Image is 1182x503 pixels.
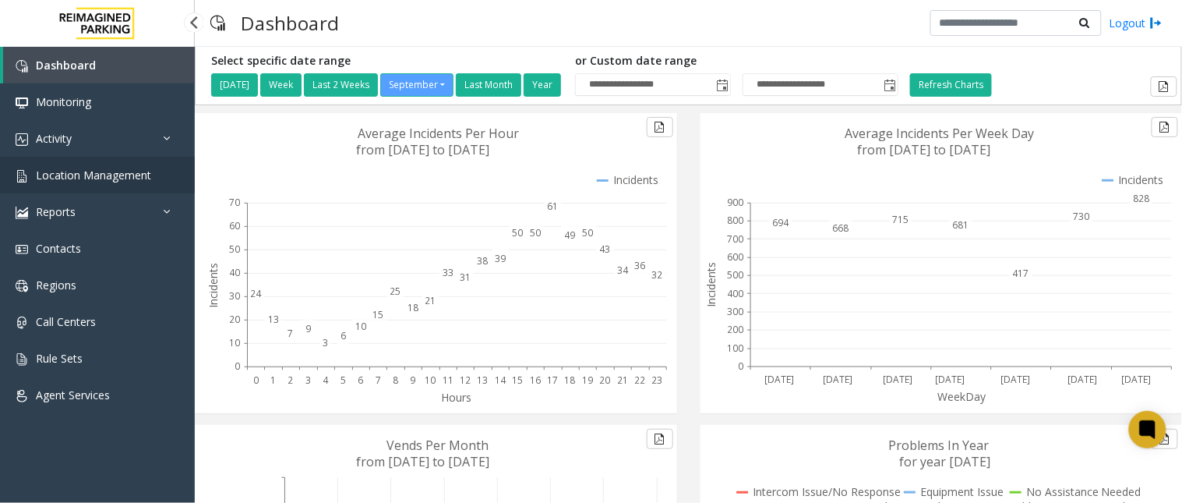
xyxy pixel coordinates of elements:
text: 300 [727,305,743,318]
text: [DATE] [1068,374,1098,387]
text: 49 [565,228,576,242]
text: 22 [634,374,645,387]
button: September [380,73,453,97]
text: 600 [727,250,743,264]
text: 50 [530,226,541,239]
text: Vends Per Month [386,437,489,454]
text: 15 [372,308,383,321]
text: 681 [953,219,969,232]
text: 39 [495,252,506,265]
text: Incidents [1119,172,1164,187]
text: [DATE] [823,374,852,387]
text: [DATE] [1122,374,1152,387]
text: 70 [229,196,240,209]
text: Average Incidents Per Hour [358,125,519,142]
button: Export to pdf [1152,429,1178,449]
text: 4 [323,374,329,387]
text: 200 [727,324,743,337]
text: 7 [288,327,294,340]
text: 3 [305,374,311,387]
img: 'icon' [16,317,28,329]
text: 15 [512,374,523,387]
text: [DATE] [1000,374,1030,387]
text: 900 [727,196,743,209]
img: 'icon' [16,170,28,182]
button: [DATE] [211,73,258,97]
text: 100 [727,342,743,355]
text: 500 [727,269,743,282]
text: 10 [425,374,436,387]
a: Dashboard [3,47,195,83]
text: 7 [376,374,381,387]
h5: or Custom date range [575,55,898,68]
a: Logout [1110,15,1163,31]
text: 61 [547,200,558,214]
text: 694 [772,217,789,230]
text: 32 [652,268,663,282]
text: 30 [229,289,240,303]
text: for year [DATE] [900,453,991,470]
text: 20 [600,374,611,387]
text: 668 [832,221,849,235]
text: 0 [738,360,743,374]
img: 'icon' [16,390,28,402]
text: 50 [582,226,593,239]
text: 25 [390,285,401,298]
text: 8 [393,374,398,387]
button: Export to pdf [647,117,673,137]
span: Regions [36,278,76,292]
h5: Select specific date range [211,55,563,68]
text: Problems In Year [889,437,990,454]
span: Call Centers [36,314,96,329]
text: 24 [250,287,262,300]
img: logout [1150,15,1163,31]
text: 9 [305,322,311,335]
text: Hours [442,390,472,405]
text: 34 [617,264,629,277]
text: 10 [355,320,366,333]
button: Last 2 Weeks [304,73,378,97]
text: 36 [634,259,645,272]
text: 417 [1013,267,1029,280]
text: 1 [270,374,276,387]
text: 3 [323,336,328,349]
text: 21 [425,294,436,307]
text: 715 [892,213,909,226]
button: Export to pdf [647,429,673,449]
text: from [DATE] to [DATE] [356,141,489,158]
text: 828 [1133,192,1149,205]
text: from [DATE] to [DATE] [858,141,991,158]
text: 800 [727,214,743,227]
text: 21 [617,374,628,387]
button: Export to pdf [1151,76,1177,97]
span: Toggle popup [713,74,730,96]
text: 13 [268,313,279,326]
text: 19 [582,374,593,387]
text: Incidents [704,263,718,308]
img: 'icon' [16,243,28,256]
span: Dashboard [36,58,96,73]
span: Toggle popup [880,74,898,96]
text: 9 [410,374,415,387]
span: Monitoring [36,94,91,109]
text: [DATE] [764,374,794,387]
text: 43 [600,243,611,256]
text: 60 [229,219,240,232]
text: 23 [652,374,663,387]
img: 'icon' [16,133,28,146]
span: Agent Services [36,388,110,402]
text: 18 [408,301,418,314]
text: 33 [443,266,453,279]
h3: Dashboard [233,4,347,42]
span: Contacts [36,241,81,256]
button: Week [260,73,302,97]
text: [DATE] [936,374,965,387]
text: 18 [565,374,576,387]
text: Average Incidents Per Week Day [845,125,1034,142]
text: 0 [253,374,259,387]
text: Incidents [613,172,658,187]
img: 'icon' [16,97,28,109]
text: 40 [229,266,240,279]
text: 14 [495,374,506,387]
text: Equipment Issue [920,484,1004,499]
